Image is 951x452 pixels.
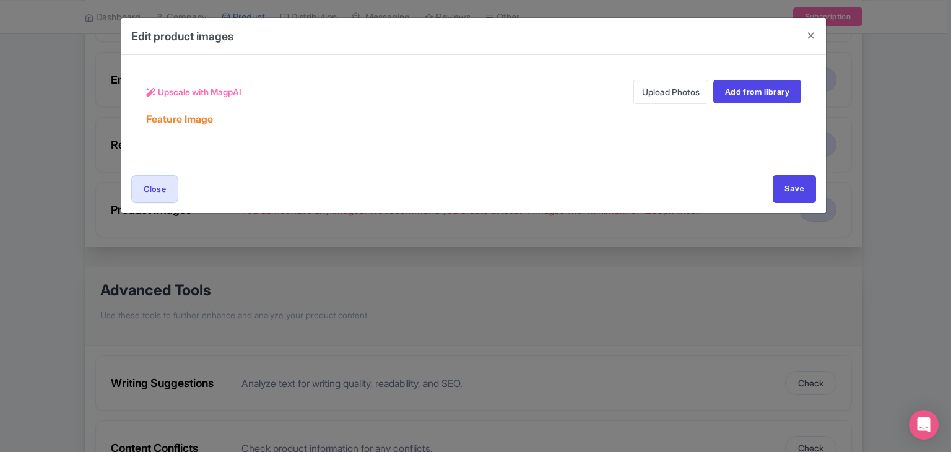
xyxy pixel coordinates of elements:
div: Open Intercom Messenger [909,410,939,440]
a: Upload Photos [633,80,708,104]
h5: Feature Image [146,114,213,125]
input: Save [773,175,816,203]
button: Close [131,175,178,203]
a: Add from library [713,80,801,103]
a: Upscale with MagpAI [146,85,241,98]
h4: Edit product images [131,28,233,45]
span: Upscale with MagpAI [158,85,241,98]
button: Close [796,18,826,53]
